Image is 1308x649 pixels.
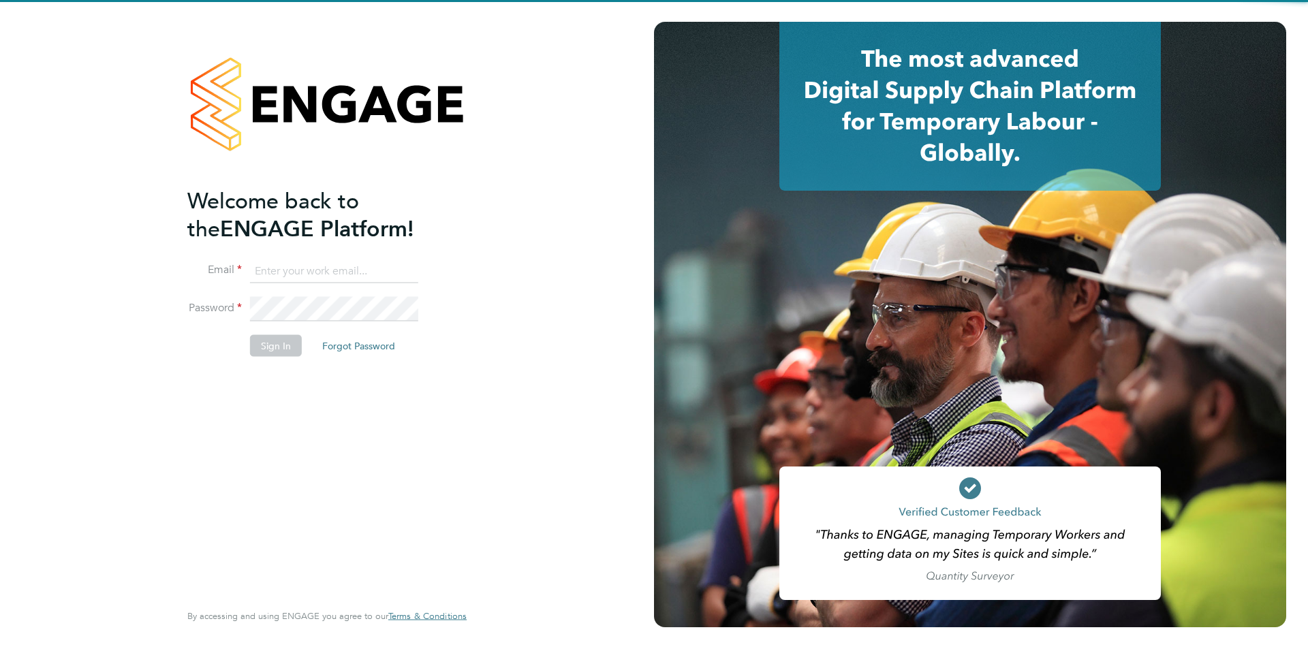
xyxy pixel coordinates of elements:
a: Terms & Conditions [388,611,467,622]
span: Welcome back to the [187,187,359,242]
button: Sign In [250,335,302,357]
input: Enter your work email... [250,259,418,283]
label: Email [187,263,242,277]
span: Terms & Conditions [388,610,467,622]
button: Forgot Password [311,335,406,357]
label: Password [187,301,242,315]
span: By accessing and using ENGAGE you agree to our [187,610,467,622]
h2: ENGAGE Platform! [187,187,453,242]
